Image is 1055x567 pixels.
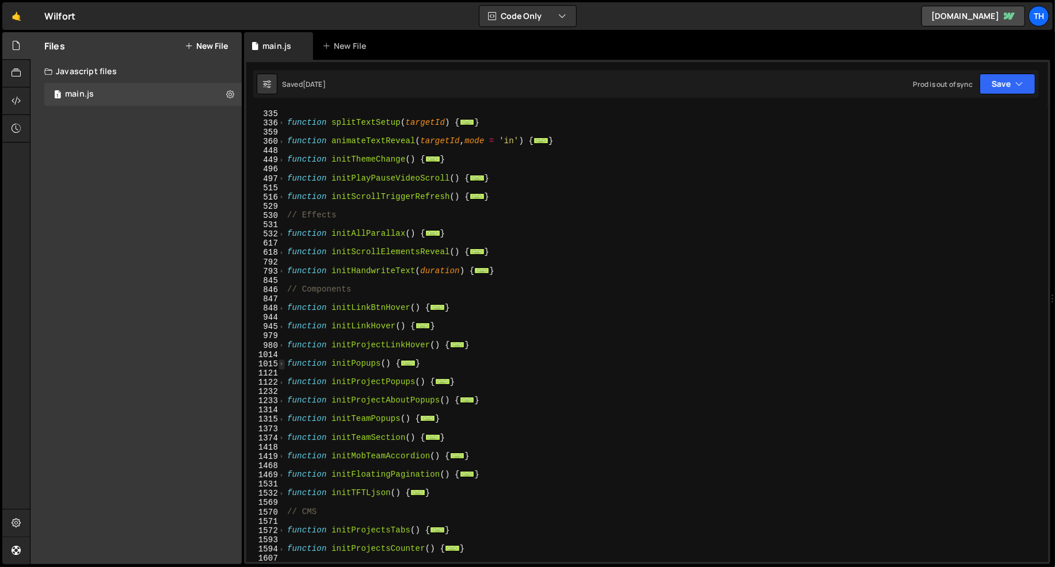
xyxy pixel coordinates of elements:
[65,89,94,99] div: main.js
[460,471,475,477] span: ...
[246,434,285,443] div: 1374
[246,304,285,313] div: 848
[450,453,465,459] span: ...
[246,452,285,461] div: 1419
[246,193,285,202] div: 516
[246,526,285,535] div: 1572
[246,313,285,322] div: 944
[246,239,285,248] div: 617
[475,267,490,273] span: ...
[431,304,445,311] span: ...
[246,554,285,563] div: 1607
[54,91,61,100] span: 1
[246,470,285,480] div: 1469
[431,527,445,533] span: ...
[246,415,285,424] div: 1315
[470,174,485,181] span: ...
[246,164,285,174] div: 496
[246,405,285,415] div: 1314
[246,498,285,507] div: 1569
[425,434,440,440] span: ...
[246,341,285,350] div: 980
[913,79,973,89] div: Prod is out of sync
[980,74,1035,94] button: Save
[246,359,285,369] div: 1015
[246,387,285,396] div: 1232
[246,350,285,359] div: 1014
[246,294,285,304] div: 847
[246,378,285,387] div: 1122
[450,341,465,347] span: ...
[246,535,285,545] div: 1593
[425,156,440,162] span: ...
[322,40,371,52] div: New File
[246,109,285,118] div: 335
[246,443,285,452] div: 1418
[246,174,285,183] div: 497
[470,193,485,200] span: ...
[246,137,285,146] div: 360
[246,369,285,378] div: 1121
[246,183,285,193] div: 515
[425,230,440,236] span: ...
[479,6,576,26] button: Code Only
[246,258,285,267] div: 792
[460,119,475,125] span: ...
[31,60,242,83] div: Javascript files
[246,229,285,239] div: 532
[246,285,285,294] div: 846
[246,331,285,340] div: 979
[246,480,285,489] div: 1531
[246,489,285,498] div: 1532
[185,41,228,51] button: New File
[534,137,549,144] span: ...
[246,322,285,331] div: 945
[470,248,485,255] span: ...
[246,155,285,164] div: 449
[246,267,285,276] div: 793
[246,211,285,220] div: 530
[246,508,285,517] div: 1570
[303,79,326,89] div: [DATE]
[246,248,285,257] div: 618
[1029,6,1049,26] a: Th
[246,545,285,554] div: 1594
[410,489,425,496] span: ...
[401,360,416,366] span: ...
[44,9,75,23] div: Wilfort
[921,6,1025,26] a: [DOMAIN_NAME]
[421,415,436,422] span: ...
[246,396,285,405] div: 1233
[435,378,450,385] span: ...
[246,146,285,155] div: 448
[2,2,31,30] a: 🤙
[262,40,291,52] div: main.js
[246,276,285,285] div: 845
[246,220,285,229] div: 531
[416,323,431,329] span: ...
[246,128,285,137] div: 359
[44,83,242,106] div: 16468/44594.js
[282,79,326,89] div: Saved
[246,202,285,211] div: 529
[246,424,285,434] div: 1373
[246,517,285,526] div: 1571
[246,461,285,470] div: 1468
[246,118,285,128] div: 336
[44,40,65,52] h2: Files
[445,545,460,551] span: ...
[460,397,475,403] span: ...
